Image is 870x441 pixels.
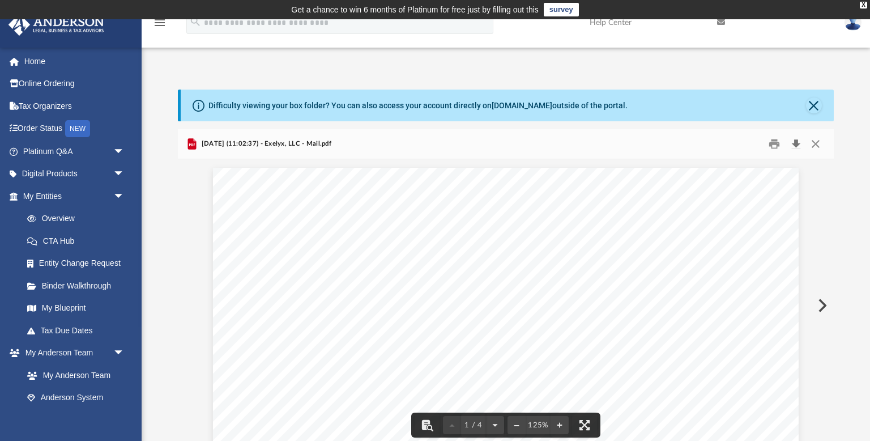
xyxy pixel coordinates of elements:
a: Tax Organizers [8,95,142,117]
button: Zoom out [507,413,526,438]
a: survey [544,3,579,16]
div: Current zoom level [526,422,551,429]
a: Anderson System [16,387,136,409]
a: [DOMAIN_NAME] [492,101,552,110]
button: Close [806,97,822,113]
button: Enter fullscreen [572,413,597,438]
a: Entity Change Request [16,252,142,275]
button: Zoom in [551,413,569,438]
a: My Blueprint [16,297,136,320]
img: User Pic [845,14,862,31]
a: CTA Hub [16,230,142,252]
a: Platinum Q&Aarrow_drop_down [8,140,142,163]
i: menu [153,16,167,29]
a: Order StatusNEW [8,117,142,141]
div: NEW [65,120,90,137]
a: My Anderson Teamarrow_drop_down [8,342,136,364]
button: Close [805,135,826,153]
span: arrow_drop_down [113,342,136,365]
a: Home [8,50,142,73]
div: Difficulty viewing your box folder? You can also access your account directly on outside of the p... [208,100,628,112]
span: [DATE] (11:02:37) - Exelyx, LLC - Mail.pdf [199,139,331,149]
a: My Anderson Team [16,364,130,387]
div: close [860,2,867,9]
button: Next File [809,290,834,321]
a: My Entitiesarrow_drop_down [8,185,142,207]
img: Anderson Advisors Platinum Portal [5,14,108,36]
a: menu [153,22,167,29]
a: Overview [16,207,142,230]
a: Digital Productsarrow_drop_down [8,163,142,185]
button: Next page [486,413,504,438]
span: 1 / 4 [461,422,486,429]
span: arrow_drop_down [113,163,136,186]
a: Tax Due Dates [16,319,142,342]
div: Get a chance to win 6 months of Platinum for free just by filling out this [291,3,539,16]
button: 1 / 4 [461,413,486,438]
button: Download [786,135,806,153]
span: arrow_drop_down [113,140,136,163]
span: arrow_drop_down [113,185,136,208]
i: search [189,15,202,28]
a: Binder Walkthrough [16,274,142,297]
button: Toggle findbar [415,413,440,438]
a: Online Ordering [8,73,142,95]
button: Print [763,135,786,153]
